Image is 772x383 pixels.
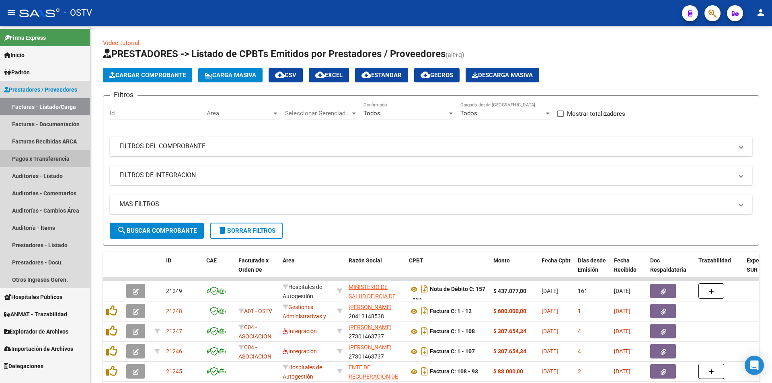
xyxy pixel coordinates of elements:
mat-icon: cloud_download [315,70,325,80]
span: Fecha Cpbt [542,257,571,264]
app-download-masive: Descarga masiva de comprobantes (adjuntos) [466,68,539,82]
span: [PERSON_NAME] [349,344,392,350]
span: [DATE] [542,288,558,294]
span: Explorador de Archivos [4,327,68,336]
a: Video tutorial [103,39,140,47]
i: Descargar documento [419,345,430,358]
span: [DATE] [542,308,558,314]
span: Monto [493,257,510,264]
strong: Nota de Débito C: 157 - 156 [409,286,485,303]
h3: Filtros [110,89,138,100]
button: Gecros [414,68,460,82]
span: Razón Social [349,257,382,264]
span: Inicio [4,51,25,59]
span: 4 [578,328,581,334]
span: 21247 [166,328,182,334]
span: PRESTADORES -> Listado de CPBTs Emitidos por Prestadores / Proveedores [103,48,446,59]
datatable-header-cell: Razón Social [345,252,406,287]
datatable-header-cell: Fecha Cpbt [538,252,575,287]
span: 161 [578,288,587,294]
i: Descargar documento [419,305,430,317]
datatable-header-cell: Fecha Recibido [611,252,647,287]
span: Todos [460,110,477,117]
span: [DATE] [614,368,630,375]
mat-expansion-panel-header: FILTROS DE INTEGRACION [110,166,752,185]
span: Prestadores / Proveedores [4,85,77,94]
div: 20413148538 [349,303,402,320]
span: Mostrar totalizadores [567,109,625,119]
datatable-header-cell: Area [279,252,334,287]
button: CSV [269,68,303,82]
span: Buscar Comprobante [117,227,197,234]
span: Padrón [4,68,30,77]
span: Gestiones Administrativas y Otros [283,304,326,329]
button: Estandar [355,68,408,82]
span: Carga Masiva [205,72,256,79]
span: Firma Express [4,33,46,42]
span: ANMAT - Trazabilidad [4,310,67,319]
strong: Factura C: 108 - 93 [430,369,478,375]
mat-icon: delete [218,225,227,235]
datatable-header-cell: ID [163,252,203,287]
span: [PERSON_NAME] [349,304,392,310]
div: 30626983398 [349,283,402,299]
button: Borrar Filtros [210,223,283,239]
strong: Factura C: 1 - 107 [430,348,475,355]
mat-icon: search [117,225,127,235]
span: A01 - OSTV [244,308,272,314]
span: MINISTERIO DE SALUD DE PCIA DE BSAS [349,284,396,309]
span: Hospitales Públicos [4,293,62,301]
span: [DATE] [614,328,630,334]
span: [PERSON_NAME] [349,324,392,330]
span: Integración [283,348,317,354]
mat-icon: person [756,8,766,17]
datatable-header-cell: Doc Respaldatoria [647,252,695,287]
datatable-header-cell: Trazabilidad [695,252,743,287]
mat-icon: menu [6,8,16,17]
div: Open Intercom Messenger [745,356,764,375]
span: ID [166,257,171,264]
span: CPBT [409,257,423,264]
span: CAE [206,257,217,264]
mat-icon: cloud_download [275,70,285,80]
span: 21246 [166,348,182,354]
span: Días desde Emisión [578,257,606,273]
span: Delegaciones [4,362,43,371]
span: Hospitales de Autogestión [283,364,322,380]
span: (alt+q) [446,51,464,59]
span: 21248 [166,308,182,314]
button: Cargar Comprobante [103,68,192,82]
span: Importación de Archivos [4,344,73,353]
button: Descarga Masiva [466,68,539,82]
mat-panel-title: MAS FILTROS [119,200,733,209]
mat-expansion-panel-header: FILTROS DEL COMPROBANTE [110,137,752,156]
strong: $ 437.077,00 [493,288,526,294]
span: [DATE] [614,288,630,294]
span: [DATE] [614,348,630,354]
span: Hospitales de Autogestión [283,284,322,299]
i: Descargar documento [419,283,430,295]
mat-panel-title: FILTROS DE INTEGRACION [119,171,733,180]
span: Area [207,110,272,117]
datatable-header-cell: CAE [203,252,235,287]
mat-panel-title: FILTROS DEL COMPROBANTE [119,142,733,151]
span: EXCEL [315,72,343,79]
span: Estandar [361,72,402,79]
span: Descarga Masiva [472,72,533,79]
div: 27301463737 [349,343,402,360]
button: Carga Masiva [198,68,263,82]
span: Doc Respaldatoria [650,257,686,273]
strong: Factura C: 1 - 12 [430,308,472,315]
span: Seleccionar Gerenciador [285,110,350,117]
span: Cargar Comprobante [109,72,186,79]
div: 30718615700 [349,363,402,380]
span: - OSTV [64,4,92,22]
strong: $ 600.000,00 [493,308,526,314]
span: [DATE] [542,348,558,354]
strong: $ 307.654,34 [493,328,526,334]
i: Descargar documento [419,365,430,378]
datatable-header-cell: Monto [490,252,538,287]
span: Trazabilidad [698,257,731,264]
button: EXCEL [309,68,349,82]
datatable-header-cell: CPBT [406,252,490,287]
